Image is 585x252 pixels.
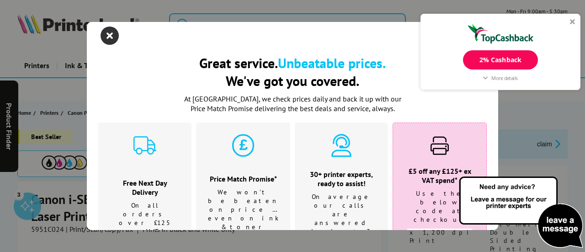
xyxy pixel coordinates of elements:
img: expert-cyan.svg [330,134,353,157]
img: price-promise-cyan.svg [232,134,255,157]
h3: £5 off any £125+ ex VAT spend* [404,166,475,185]
h3: 30+ printer experts, ready to assist! [306,170,377,188]
p: At [GEOGRAPHIC_DATA], we check prices daily and back it up with our Price Match Promise deliverin... [178,94,407,113]
p: On all orders over £125 ex VAT* [110,201,180,236]
img: delivery-cyan.svg [133,134,156,157]
p: Use the below code at checkout [404,189,475,224]
h2: Great service. We've got you covered. [98,54,487,90]
p: We won't be beaten on price …even on ink & toner cartridges. [207,188,279,240]
p: On average our calls are answered in just 3 rings! [306,193,377,245]
button: close modal [103,29,117,43]
h3: Free Next Day Delivery [110,178,180,197]
img: Open Live Chat window [457,175,585,250]
h3: Price Match Promise* [207,174,279,183]
b: Unbeatable prices. [278,54,386,72]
